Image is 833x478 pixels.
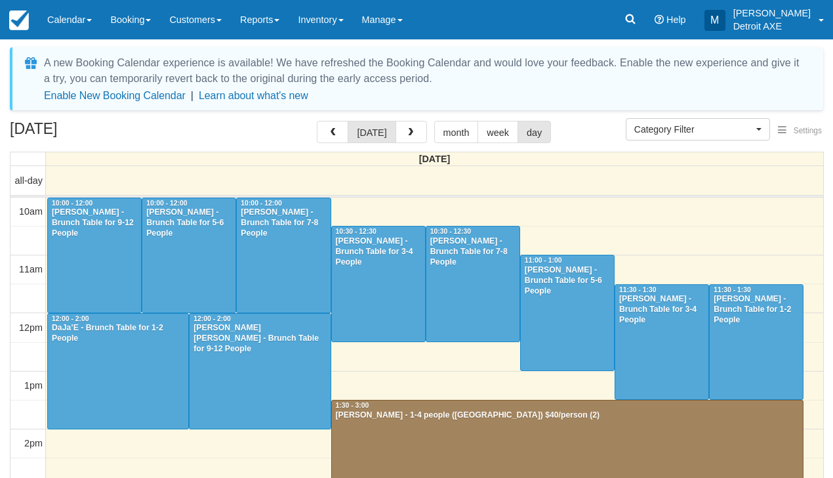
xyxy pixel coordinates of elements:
div: DaJa’E - Brunch Table for 1-2 People [51,323,185,344]
button: Enable New Booking Calendar [44,89,186,102]
p: [PERSON_NAME] [733,7,811,20]
span: 10am [19,206,43,217]
button: week [477,121,518,143]
span: 10:30 - 12:30 [336,228,376,235]
div: [PERSON_NAME] - 1-4 people ([GEOGRAPHIC_DATA]) $40/person (2) [335,410,800,421]
span: 1:30 - 3:00 [336,402,369,409]
p: Detroit AXE [733,20,811,33]
a: 12:00 - 2:00[PERSON_NAME] [PERSON_NAME] - Brunch Table for 9-12 People [189,313,331,429]
span: 12pm [19,322,43,333]
span: 1pm [24,380,43,391]
span: 11:00 - 1:00 [525,257,562,264]
i: Help [655,15,664,24]
span: 12:00 - 2:00 [52,315,89,322]
img: checkfront-main-nav-mini-logo.png [9,11,29,30]
span: 10:00 - 12:00 [146,200,187,207]
span: Category Filter [634,123,753,136]
div: [PERSON_NAME] - Brunch Table for 7-8 People [240,207,327,239]
h2: [DATE] [10,121,176,145]
button: [DATE] [348,121,396,143]
div: [PERSON_NAME] - Brunch Table for 5-6 People [146,207,232,239]
a: 12:00 - 2:00DaJa’E - Brunch Table for 1-2 People [47,313,189,429]
a: 10:00 - 12:00[PERSON_NAME] - Brunch Table for 9-12 People [47,198,142,313]
a: 11:30 - 1:30[PERSON_NAME] - Brunch Table for 1-2 People [709,284,803,401]
span: 11:30 - 1:30 [714,286,751,293]
a: 10:00 - 12:00[PERSON_NAME] - Brunch Table for 5-6 People [142,198,236,313]
button: Category Filter [626,118,770,141]
span: [DATE] [419,154,451,164]
div: [PERSON_NAME] - Brunch Table for 1-2 People [713,294,800,326]
div: A new Booking Calendar experience is available! We have refreshed the Booking Calendar and would ... [44,55,807,87]
span: Help [666,14,686,25]
a: 10:30 - 12:30[PERSON_NAME] - Brunch Table for 3-4 People [331,226,426,342]
span: 10:30 - 12:30 [430,228,471,235]
a: Learn about what's new [199,90,308,101]
span: | [191,90,193,101]
div: [PERSON_NAME] - Brunch Table for 5-6 People [524,265,611,297]
div: [PERSON_NAME] - Brunch Table for 3-4 People [619,294,705,326]
a: 11:00 - 1:00[PERSON_NAME] - Brunch Table for 5-6 People [520,255,615,371]
div: [PERSON_NAME] [PERSON_NAME] - Brunch Table for 9-12 People [193,323,327,355]
span: all-day [15,175,43,186]
button: Settings [770,121,830,141]
span: 10:00 - 12:00 [52,200,92,207]
span: 2pm [24,438,43,448]
div: [PERSON_NAME] - Brunch Table for 9-12 People [51,207,138,239]
a: 11:30 - 1:30[PERSON_NAME] - Brunch Table for 3-4 People [615,284,709,401]
span: 10:00 - 12:00 [241,200,281,207]
a: 10:00 - 12:00[PERSON_NAME] - Brunch Table for 7-8 People [236,198,331,313]
button: day [518,121,551,143]
span: 11am [19,264,43,274]
a: 10:30 - 12:30[PERSON_NAME] - Brunch Table for 7-8 People [426,226,520,342]
span: Settings [794,126,822,135]
span: 11:30 - 1:30 [619,286,657,293]
div: [PERSON_NAME] - Brunch Table for 7-8 People [430,236,516,268]
div: M [704,10,725,31]
div: [PERSON_NAME] - Brunch Table for 3-4 People [335,236,422,268]
button: month [434,121,479,143]
span: 12:00 - 2:00 [193,315,231,322]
